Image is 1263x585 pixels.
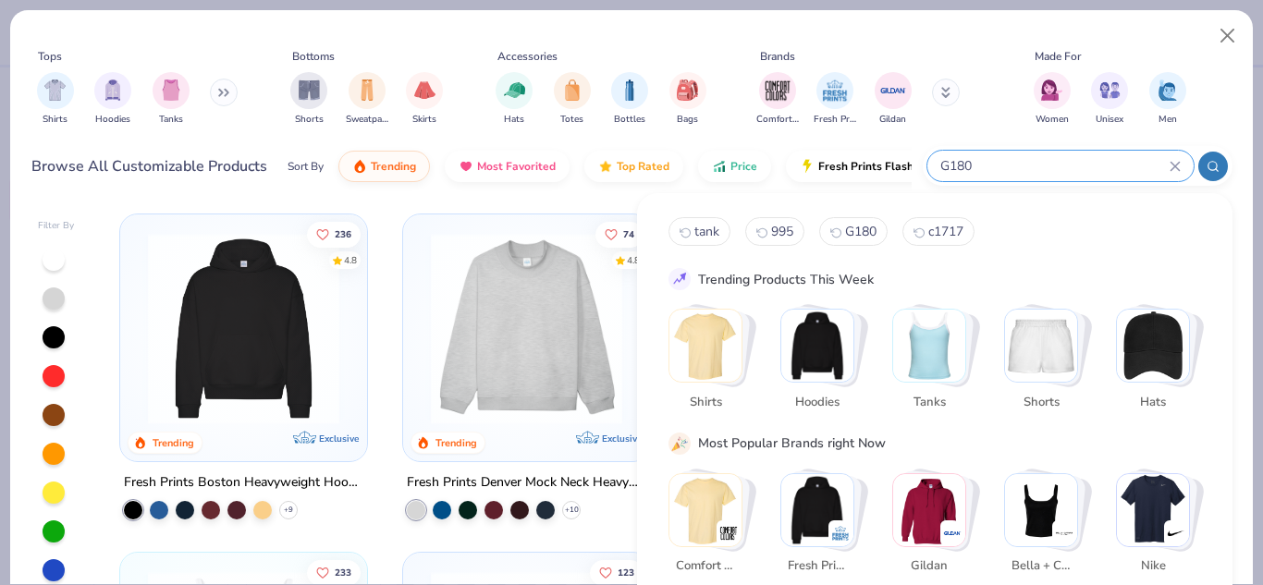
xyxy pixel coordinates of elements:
span: 74 [622,229,633,238]
button: filter button [1034,72,1071,127]
button: Stack Card Button Gildan [892,473,977,583]
img: 91acfc32-fd48-4d6b-bdad-a4c1a30ac3fc [139,233,349,424]
span: Shirts [676,394,736,412]
button: Like [307,221,361,247]
img: Totes Image [562,79,582,101]
span: Gildan [879,113,906,127]
button: Stack Card Button Shirts [668,309,754,419]
span: Fresh Prints Flash [818,159,914,174]
div: filter for Men [1149,72,1186,127]
div: filter for Hoodies [94,72,131,127]
input: Try "T-Shirt" [938,155,1170,177]
button: c17173 [902,217,975,246]
span: Hoodies [788,394,848,412]
button: Stack Card Button Tanks [892,309,977,419]
span: Bottles [614,113,645,127]
div: 4.8 [344,253,357,267]
button: 9951 [745,217,804,246]
div: filter for Fresh Prints [814,72,856,127]
span: Shirts [43,113,67,127]
img: Comfort Colors [669,474,742,546]
span: Fresh Prints [814,113,856,127]
span: Fresh Prints [788,557,848,576]
span: Bella + Canvas [1012,557,1072,576]
span: Top Rated [617,159,669,174]
div: filter for Sweatpants [346,72,388,127]
span: Hats [504,113,524,127]
img: Hats [1117,310,1189,382]
img: Gildan [893,474,965,546]
button: filter button [1149,72,1186,127]
span: Nike [1123,557,1183,576]
button: Stack Card Button Fresh Prints [780,473,865,583]
button: Top Rated [584,151,683,182]
img: a90f7c54-8796-4cb2-9d6e-4e9644cfe0fe [631,233,841,424]
button: Stack Card Button Hats [1116,309,1201,419]
div: filter for Totes [554,72,591,127]
div: filter for Shirts [37,72,74,127]
button: Stack Card Button Hoodies [780,309,865,419]
div: Made For [1035,48,1081,65]
img: Nike [1167,524,1185,542]
img: Men Image [1158,79,1178,101]
div: Fresh Prints Boston Heavyweight Hoodie [124,471,363,494]
button: tank0 [668,217,730,246]
div: filter for Bottles [611,72,648,127]
span: 233 [335,568,351,578]
img: Hats Image [504,79,525,101]
img: Fresh Prints Image [821,77,849,104]
button: Stack Card Button Comfort Colors [668,473,754,583]
button: filter button [756,72,799,127]
img: Shorts [1005,310,1077,382]
div: Bottoms [292,48,335,65]
span: Shorts [295,113,324,127]
div: Trending Products This Week [698,270,874,289]
button: filter button [554,72,591,127]
button: Most Favorited [445,151,570,182]
img: f5d85501-0dbb-4ee4-b115-c08fa3845d83 [422,233,631,424]
span: Women [1036,113,1069,127]
img: Bella + Canvas [1055,524,1073,542]
img: Gildan [943,524,962,542]
img: Bags Image [677,79,697,101]
div: filter for Comfort Colors [756,72,799,127]
span: Shorts [1012,394,1072,412]
div: filter for Women [1034,72,1071,127]
button: filter button [290,72,327,127]
span: Exclusive [602,433,642,445]
img: Fresh Prints [831,524,850,542]
span: 123 [617,568,633,578]
img: Shorts Image [299,79,320,101]
img: Hoodies [781,310,853,382]
button: filter button [37,72,74,127]
button: filter button [814,72,856,127]
button: Fresh Prints Flash [786,151,999,182]
button: Stack Card Button Shorts [1004,309,1089,419]
span: Comfort Colors [676,557,736,576]
div: filter for Bags [669,72,706,127]
img: Shirts [669,310,742,382]
span: tank [694,223,719,240]
span: Skirts [412,113,436,127]
span: Totes [560,113,583,127]
img: Fresh Prints [781,474,853,546]
img: Women Image [1041,79,1062,101]
div: filter for Hats [496,72,533,127]
span: 236 [335,229,351,238]
button: filter button [153,72,190,127]
span: G180 [845,223,877,240]
img: Tanks Image [161,79,181,101]
img: Nike [1117,474,1189,546]
button: Price [698,151,771,182]
img: party_popper.gif [671,435,688,452]
button: filter button [611,72,648,127]
img: Hoodies Image [103,79,123,101]
button: filter button [669,72,706,127]
div: Brands [760,48,795,65]
img: Bella + Canvas [1005,474,1077,546]
span: Gildan [900,557,960,576]
span: Hoodies [95,113,130,127]
span: Tanks [159,113,183,127]
button: Trending [338,151,430,182]
span: Unisex [1096,113,1123,127]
